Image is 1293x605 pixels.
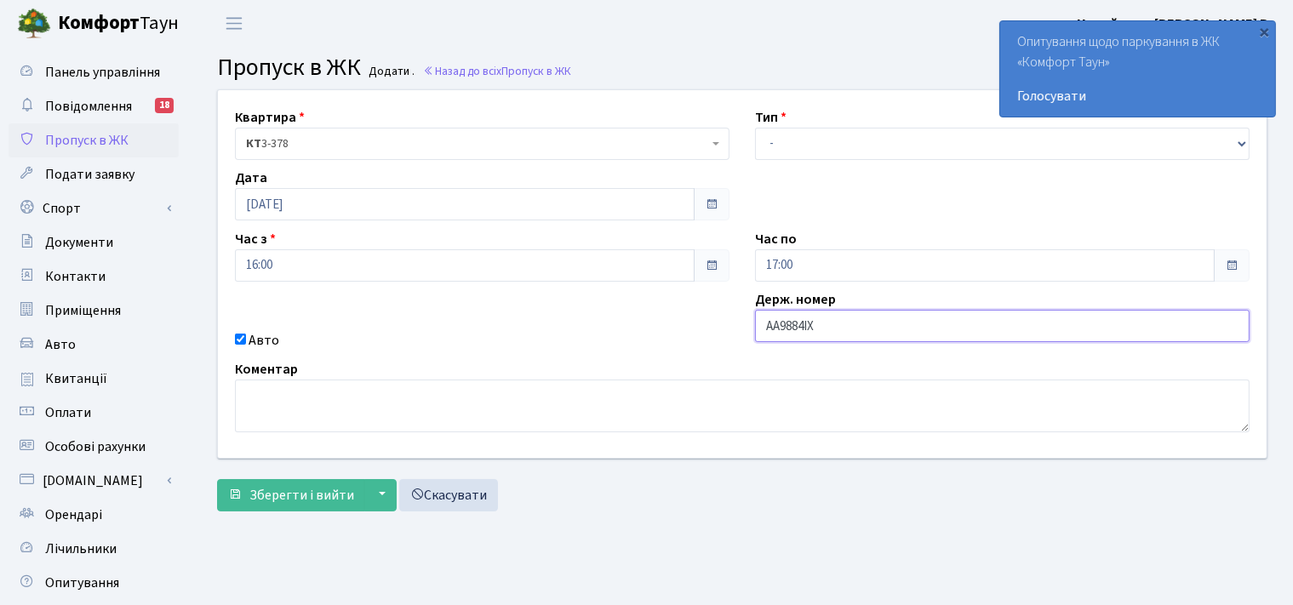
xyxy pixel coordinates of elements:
[58,9,179,38] span: Таун
[9,566,179,600] a: Опитування
[9,362,179,396] a: Квитанції
[366,65,415,79] small: Додати .
[423,63,571,79] a: Назад до всіхПропуск в ЖК
[9,89,179,123] a: Повідомлення18
[9,260,179,294] a: Контакти
[1077,14,1273,33] b: Непийвода [PERSON_NAME] В.
[755,107,787,128] label: Тип
[235,168,267,188] label: Дата
[9,396,179,430] a: Оплати
[249,486,354,505] span: Зберегти і вийти
[45,63,160,82] span: Панель управління
[58,9,140,37] b: Комфорт
[246,135,708,152] span: <b>КТ</b>&nbsp;&nbsp;&nbsp;&nbsp;3-378
[9,294,179,328] a: Приміщення
[9,328,179,362] a: Авто
[235,107,305,128] label: Квартира
[9,157,179,191] a: Подати заявку
[45,574,119,592] span: Опитування
[9,55,179,89] a: Панель управління
[755,310,1250,342] input: AA0001AA
[9,532,179,566] a: Лічильники
[45,165,134,184] span: Подати заявку
[45,131,129,150] span: Пропуск в ЖК
[45,505,102,524] span: Орендарі
[217,50,361,84] span: Пропуск в ЖК
[155,98,174,113] div: 18
[45,267,106,286] span: Контакти
[45,233,113,252] span: Документи
[235,359,298,380] label: Коментар
[45,97,132,116] span: Повідомлення
[1017,86,1258,106] a: Голосувати
[17,7,51,41] img: logo.png
[45,301,121,320] span: Приміщення
[217,479,365,511] button: Зберегти і вийти
[249,330,279,351] label: Авто
[501,63,571,79] span: Пропуск в ЖК
[755,289,836,310] label: Держ. номер
[235,229,276,249] label: Час з
[45,539,117,558] span: Лічильники
[9,430,179,464] a: Особові рахунки
[9,225,179,260] a: Документи
[1256,23,1273,40] div: ×
[246,135,261,152] b: КТ
[9,191,179,225] a: Спорт
[9,464,179,498] a: [DOMAIN_NAME]
[9,498,179,532] a: Орендарі
[9,123,179,157] a: Пропуск в ЖК
[45,437,146,456] span: Особові рахунки
[1000,21,1275,117] div: Опитування щодо паркування в ЖК «Комфорт Таун»
[45,335,76,354] span: Авто
[755,229,797,249] label: Час по
[399,479,498,511] a: Скасувати
[213,9,255,37] button: Переключити навігацію
[1077,14,1273,34] a: Непийвода [PERSON_NAME] В.
[45,403,91,422] span: Оплати
[235,128,729,160] span: <b>КТ</b>&nbsp;&nbsp;&nbsp;&nbsp;3-378
[45,369,107,388] span: Квитанції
